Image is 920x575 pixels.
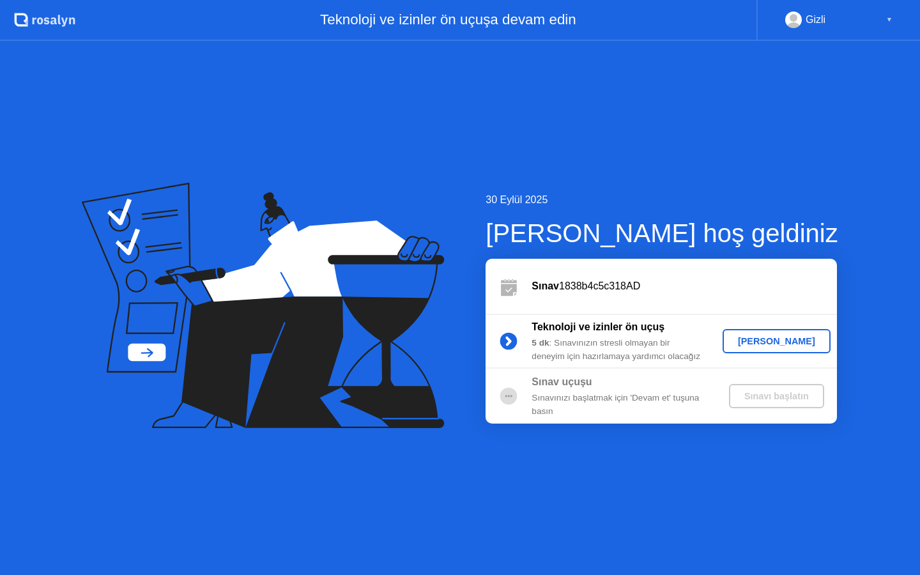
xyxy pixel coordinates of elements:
button: Sınavı başlatın [729,384,824,408]
div: : Sınavınızın stresli olmayan bir deneyim için hazırlamaya yardımcı olacağız [532,337,716,363]
b: Teknoloji ve izinler ön uçuş [532,321,664,332]
b: Sınav uçuşu [532,376,592,387]
button: [PERSON_NAME] [723,329,831,353]
div: [PERSON_NAME] hoş geldiniz [486,214,838,252]
div: [PERSON_NAME] [728,336,825,346]
div: Gizli [806,11,825,28]
div: Sınavı başlatın [734,391,819,401]
b: 5 dk [532,338,549,348]
div: Sınavınızı başlatmak için 'Devam et' tuşuna basın [532,392,716,418]
div: 30 Eylül 2025 [486,192,838,208]
div: ▼ [886,11,893,28]
div: 1838b4c5c318AD [532,279,837,294]
b: Sınav [532,280,559,291]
